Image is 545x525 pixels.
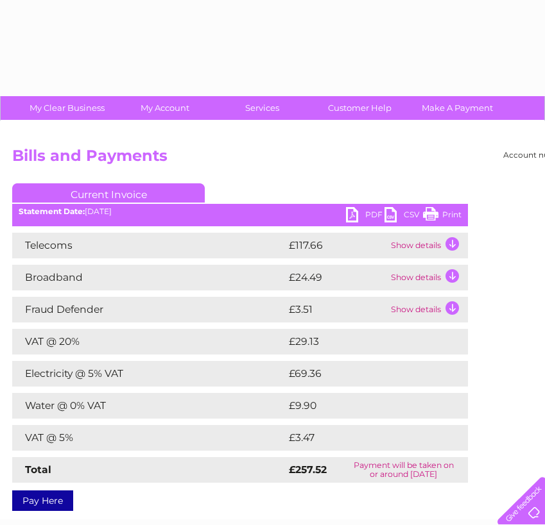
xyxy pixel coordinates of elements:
td: £3.51 [286,297,388,322]
td: £117.66 [286,233,388,258]
a: CSV [385,207,423,226]
td: Water @ 0% VAT [12,393,286,419]
a: Print [423,207,462,226]
a: Make A Payment [404,96,510,120]
td: £24.49 [286,265,388,290]
strong: Total [25,463,51,476]
strong: £257.52 [289,463,327,476]
td: £3.47 [286,425,438,451]
a: Customer Help [307,96,413,120]
a: My Account [112,96,218,120]
td: Show details [388,297,468,322]
a: Current Invoice [12,183,205,203]
td: £69.36 [286,361,442,387]
td: Payment will be taken on or around [DATE] [339,457,468,483]
a: My Clear Business [14,96,120,120]
td: Show details [388,233,468,258]
td: £9.90 [286,393,439,419]
td: Broadband [12,265,286,290]
td: Electricity @ 5% VAT [12,361,286,387]
td: Show details [388,265,468,290]
a: PDF [346,207,385,226]
a: Services [209,96,315,120]
td: VAT @ 5% [12,425,286,451]
td: VAT @ 20% [12,329,286,354]
td: Fraud Defender [12,297,286,322]
div: [DATE] [12,207,468,216]
a: Pay Here [12,490,73,511]
td: £29.13 [286,329,441,354]
b: Statement Date: [19,206,85,216]
td: Telecoms [12,233,286,258]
